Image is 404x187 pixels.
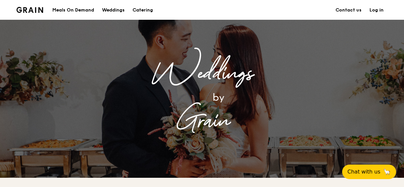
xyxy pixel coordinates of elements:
[103,89,334,106] div: by
[16,7,43,13] img: Grain
[383,168,391,176] span: 🦙
[70,106,334,136] div: Grain
[342,165,396,179] button: Chat with us🦙
[52,0,94,20] div: Meals On Demand
[332,0,366,20] a: Contact us
[366,0,388,20] a: Log in
[133,0,153,20] div: Catering
[129,0,157,20] a: Catering
[347,168,380,176] span: Chat with us
[70,59,334,89] div: Weddings
[102,0,125,20] div: Weddings
[98,0,129,20] a: Weddings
